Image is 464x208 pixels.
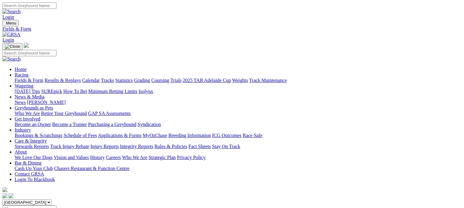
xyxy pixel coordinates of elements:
[41,89,62,94] a: SUREpick
[15,89,462,94] div: Wagering
[15,144,49,149] a: Stewards Reports
[2,2,56,9] input: Search
[24,43,29,48] img: logo-grsa-white.png
[101,78,114,83] a: Tracks
[90,144,119,149] a: Injury Reports
[232,78,248,83] a: Weights
[9,193,13,198] img: twitter.svg
[2,187,7,192] img: logo-grsa-white.png
[15,133,462,138] div: Industry
[15,166,53,171] a: Cash Up Your Club
[2,26,462,32] a: Fields & Form
[2,56,21,62] img: Search
[143,133,167,138] a: MyOzChase
[120,144,153,149] a: Integrity Reports
[134,78,150,83] a: Grading
[151,78,169,83] a: Coursing
[98,133,142,138] a: Applications & Forms
[2,9,21,14] img: Search
[15,72,28,77] a: Racing
[15,133,62,138] a: Bookings & Scratchings
[2,20,19,26] button: Toggle navigation
[2,37,14,43] a: Login
[138,89,153,94] a: Isolynx
[15,111,462,116] div: Greyhounds as Pets
[82,78,100,83] a: Calendar
[15,78,43,83] a: Fields & Form
[2,193,7,198] img: facebook.svg
[50,144,89,149] a: Track Injury Rebate
[88,89,137,94] a: Minimum Betting Limits
[15,138,47,143] a: Care & Integrity
[170,78,182,83] a: Trials
[41,111,87,116] a: Retire Your Greyhound
[5,44,20,49] img: Close
[15,155,462,160] div: About
[45,78,81,83] a: Results & Replays
[15,111,40,116] a: Who We Are
[88,122,136,127] a: Purchasing a Greyhound
[2,14,14,20] a: Login
[138,122,161,127] a: Syndication
[15,100,26,105] a: News
[15,122,51,127] a: Become an Owner
[2,32,20,37] img: GRSA
[15,149,27,154] a: About
[63,89,87,94] a: How To Bet
[168,133,211,138] a: Breeding Information
[6,21,16,25] span: Menu
[15,127,31,132] a: Industry
[249,78,287,83] a: Track Maintenance
[115,78,133,83] a: Statistics
[149,155,176,160] a: Strategic Plan
[212,144,240,149] a: Stay On Track
[243,133,262,138] a: Race Safe
[90,155,105,160] a: History
[15,100,462,105] div: News & Media
[106,155,121,160] a: Careers
[2,43,23,50] button: Toggle navigation
[15,83,34,88] a: Wagering
[54,155,89,160] a: Vision and Values
[15,160,41,165] a: Bar & Dining
[2,50,56,56] input: Search
[15,177,55,182] a: Login To Blackbook
[15,105,53,110] a: Greyhounds as Pets
[15,67,27,72] a: Home
[15,155,52,160] a: We Love Our Dogs
[15,144,462,149] div: Care & Integrity
[212,133,241,138] a: ICG Outcomes
[54,166,129,171] a: Chasers Restaurant & Function Centre
[15,171,44,176] a: Contact GRSA
[15,116,40,121] a: Get Involved
[15,89,40,94] a: [DATE] Tips
[189,144,211,149] a: Fact Sheets
[183,78,231,83] a: 2025 TAB Adelaide Cup
[88,111,131,116] a: GAP SA Assessments
[27,100,66,105] a: [PERSON_NAME]
[63,133,97,138] a: Schedule of Fees
[154,144,187,149] a: Rules & Policies
[15,78,462,83] div: Racing
[122,155,147,160] a: Who We Are
[177,155,206,160] a: Privacy Policy
[15,166,462,171] div: Bar & Dining
[15,94,45,99] a: News & Media
[15,122,462,127] div: Get Involved
[52,122,87,127] a: Become a Trainer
